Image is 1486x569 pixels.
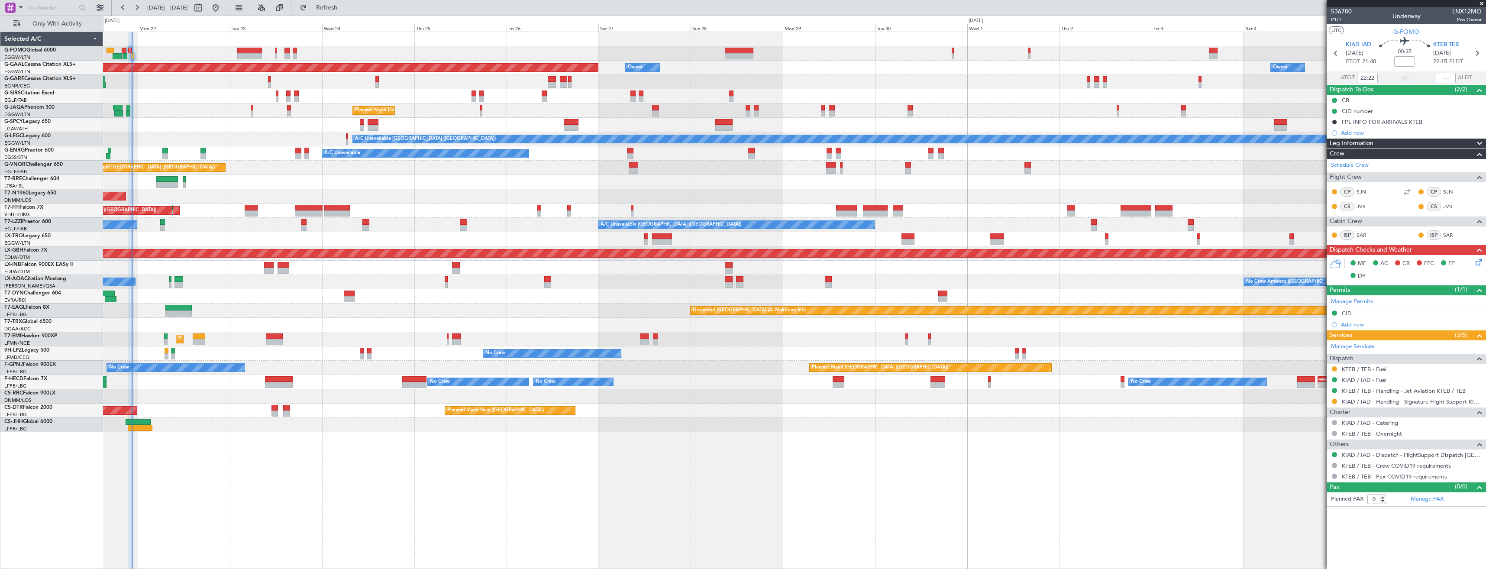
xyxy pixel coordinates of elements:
[507,24,599,32] div: Fri 26
[1433,49,1451,58] span: [DATE]
[4,111,30,118] a: EGGW/LTN
[1331,7,1352,16] span: 536700
[4,276,24,281] span: LX-AOA
[1329,26,1344,34] button: UTC
[4,48,56,53] a: G-FOMOGlobal 6000
[4,211,30,218] a: VHHH/HKG
[1427,187,1441,197] div: CP
[4,76,24,81] span: G-GARE
[1330,172,1362,182] span: Flight Crew
[109,361,129,374] div: No Crew
[4,426,27,432] a: LFPB/LBG
[4,148,54,153] a: G-ENRGPraetor 600
[1340,230,1354,240] div: ISP
[4,83,30,89] a: EGNR/CEG
[1455,330,1467,339] span: (3/5)
[138,24,230,32] div: Mon 22
[4,133,23,139] span: G-LEGC
[1449,58,1463,66] span: ELDT
[355,133,496,145] div: A/C Unavailable [GEOGRAPHIC_DATA] ([GEOGRAPHIC_DATA])
[4,383,27,389] a: LFPB/LBG
[1342,430,1402,437] a: KTEB / TEB - Overnight
[1458,74,1472,82] span: ALDT
[1131,375,1151,388] div: No Crew
[4,233,23,239] span: LX-TRO
[1341,74,1355,82] span: ATOT
[4,191,56,196] a: T7-N1960Legacy 650
[1318,382,1337,388] div: -
[4,148,25,153] span: G-ENRG
[1330,285,1350,295] span: Permits
[4,276,66,281] a: LX-AOACitation Mustang
[691,24,783,32] div: Sun 28
[1342,451,1482,459] a: KIAD / IAD - Dispatch - FlightSupport Dispatch [GEOGRAPHIC_DATA]
[1330,482,1339,492] span: Pax
[1455,482,1467,491] span: (0/0)
[1318,377,1337,382] div: HEGN
[296,1,348,15] button: Refresh
[4,411,27,418] a: LFPB/LBG
[1443,203,1463,210] a: JVS
[4,154,27,161] a: EGSS/STN
[1330,217,1362,226] span: Cabin Crew
[4,348,22,353] span: 9H-LPZ
[4,419,23,424] span: CS-JHH
[628,61,643,74] div: Owner
[1342,97,1349,104] div: CB
[1342,419,1398,427] a: KIAD / IAD - Catering
[26,1,76,14] input: Trip Number
[1330,85,1373,95] span: Dispatch To-Dos
[1342,473,1447,480] a: KTEB / TEB - Pax COVID19 requirements
[4,369,27,375] a: LFPB/LBG
[322,24,414,32] div: Wed 24
[1342,376,1386,384] a: KIAD / IAD - Fuel
[693,304,806,317] div: Grounded [GEOGRAPHIC_DATA] (Al Maktoum Intl)
[4,119,23,124] span: G-SPCY
[4,233,51,239] a: LX-TROLegacy 650
[4,162,26,167] span: G-VNOR
[1427,202,1441,211] div: CS
[1244,24,1336,32] div: Sat 4
[4,362,56,367] a: F-GPNJFalcon 900EX
[4,283,55,289] a: [PERSON_NAME]/QSA
[230,24,322,32] div: Tue 23
[1357,73,1378,83] input: --:--
[355,104,491,117] div: Planned Maint [GEOGRAPHIC_DATA] ([GEOGRAPHIC_DATA])
[967,24,1060,32] div: Wed 1
[4,262,73,267] a: LX-INBFalcon 900EX EASy II
[4,376,47,381] a: F-HECDFalcon 7X
[875,24,967,32] div: Tue 30
[1330,440,1349,449] span: Others
[4,362,23,367] span: F-GPNJ
[1433,58,1447,66] span: 22:15
[1357,188,1376,196] a: SJN
[1340,187,1354,197] div: CP
[4,62,24,67] span: G-GAAL
[1455,85,1467,94] span: (2/2)
[4,105,24,110] span: G-JAGA
[1331,16,1352,23] span: P1/7
[1331,297,1373,306] a: Manage Permits
[536,375,556,388] div: No Crew
[1392,12,1421,21] div: Underway
[4,248,23,253] span: LX-GBH
[1331,161,1369,170] a: Schedule Crew
[1330,149,1344,159] span: Crew
[4,91,54,96] a: G-SIRSCitation Excel
[4,333,57,339] a: T7-EMIHawker 900XP
[4,326,31,332] a: DGAA/ACC
[4,391,55,396] a: CS-RRCFalcon 900LX
[4,176,59,181] a: T7-BREChallenger 604
[1358,272,1366,281] span: DP
[4,140,30,146] a: EGGW/LTN
[1427,230,1441,240] div: ISP
[4,205,19,210] span: T7-FFI
[324,147,360,160] div: A/C Unavailable
[1152,24,1244,32] div: Fri 3
[1358,259,1366,268] span: MF
[1060,24,1152,32] div: Thu 2
[1342,365,1386,373] a: KTEB / TEB - Fuel
[1443,231,1463,239] a: SAR
[1435,73,1456,83] input: --:--
[1357,203,1376,210] a: JVS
